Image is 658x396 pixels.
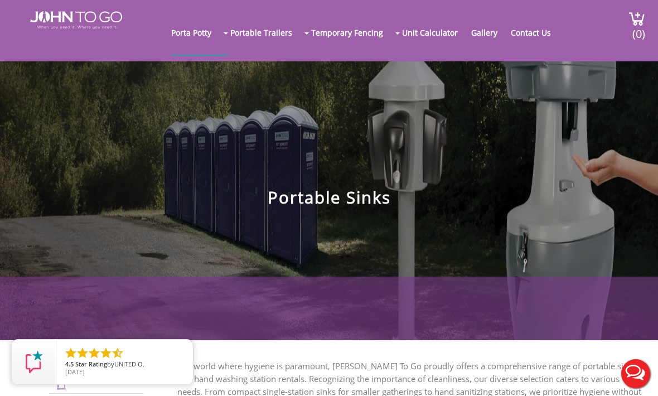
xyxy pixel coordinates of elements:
span: 4.5 [65,360,74,368]
span: by [65,361,184,369]
li:  [76,346,89,360]
a: Porta Potty [171,10,222,55]
a: Contact Us [511,10,562,55]
a: Unit Calculator [402,10,469,55]
span: Star Rating [75,360,107,368]
span: (0) [632,17,645,41]
a: Gallery [471,10,509,55]
img: JOHN to go [30,11,122,29]
span: UNITED O. [114,360,144,368]
button: Live Chat [613,351,658,396]
img: cart a [628,11,645,26]
a: Portable Toilets [77,375,142,388]
li:  [111,346,124,360]
span: [DATE] [65,368,85,376]
img: Review Rating [23,351,45,373]
li:  [88,346,101,360]
a: Temporary Fencing [311,10,394,55]
li:  [99,346,113,360]
a: Portable Trailers [230,10,303,55]
li:  [64,346,78,360]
